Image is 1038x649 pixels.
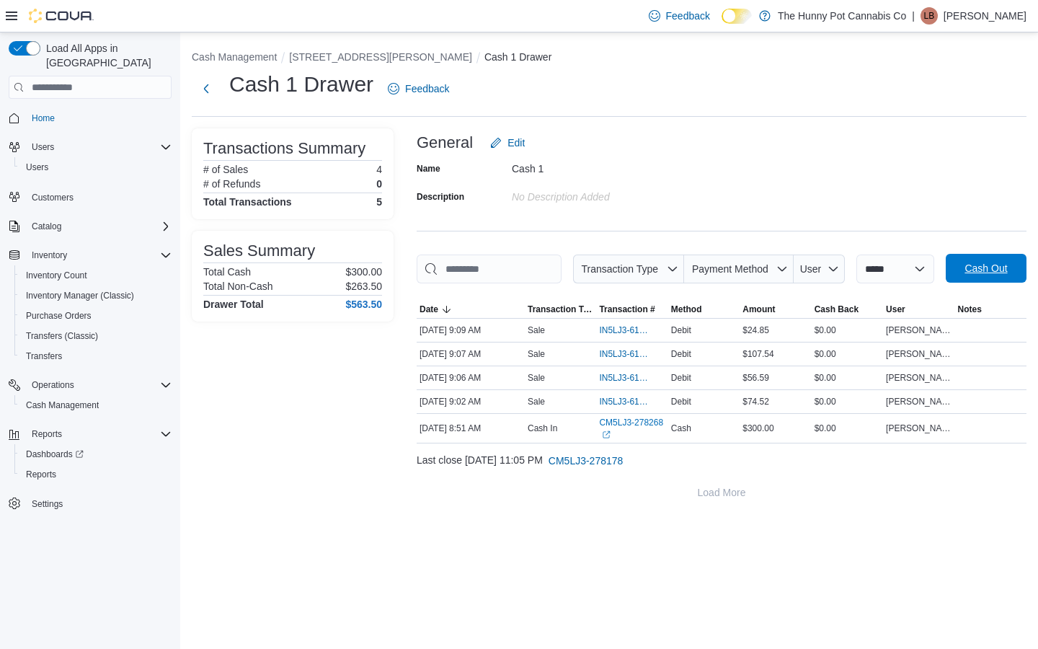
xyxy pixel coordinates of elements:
[26,376,80,394] button: Operations
[32,221,61,232] span: Catalog
[14,464,177,485] button: Reports
[815,304,859,315] span: Cash Back
[3,424,177,444] button: Reports
[376,178,382,190] p: 0
[886,348,951,360] span: [PERSON_NAME]
[20,287,172,304] span: Inventory Manager (Classic)
[26,247,172,264] span: Inventory
[26,425,172,443] span: Reports
[29,9,94,23] img: Cova
[599,372,650,384] span: IN5LJ3-6146928
[886,372,951,384] span: [PERSON_NAME]
[742,423,773,434] span: $300.00
[203,140,365,157] h3: Transactions Summary
[528,324,545,336] p: Sale
[812,301,883,318] button: Cash Back
[32,141,54,153] span: Users
[14,286,177,306] button: Inventory Manager (Classic)
[417,393,525,410] div: [DATE] 9:02 AM
[599,324,650,336] span: IN5LJ3-6146949
[599,369,665,387] button: IN5LJ3-6146928
[26,138,172,156] span: Users
[512,185,705,203] div: No Description added
[742,396,769,407] span: $74.52
[886,304,905,315] span: User
[20,327,172,345] span: Transfers (Classic)
[599,393,665,410] button: IN5LJ3-6146909
[26,330,98,342] span: Transfers (Classic)
[417,478,1026,507] button: Load More
[26,110,61,127] a: Home
[203,196,292,208] h4: Total Transactions
[417,446,1026,475] div: Last close [DATE] 11:05 PM
[596,301,667,318] button: Transaction #
[671,324,691,336] span: Debit
[800,263,822,275] span: User
[20,159,172,176] span: Users
[944,7,1026,25] p: [PERSON_NAME]
[192,50,1026,67] nav: An example of EuiBreadcrumbs
[742,324,769,336] span: $24.85
[26,109,172,127] span: Home
[812,322,883,339] div: $0.00
[20,307,97,324] a: Purchase Orders
[666,9,710,23] span: Feedback
[376,196,382,208] h4: 5
[528,304,593,315] span: Transaction Type
[812,393,883,410] div: $0.00
[9,102,172,552] nav: Complex example
[20,307,172,324] span: Purchase Orders
[921,7,938,25] div: Lareina Betancourt
[345,281,382,292] p: $263.50
[26,138,60,156] button: Users
[924,7,935,25] span: LB
[955,301,1026,318] button: Notes
[20,466,62,483] a: Reports
[528,396,545,407] p: Sale
[883,301,954,318] button: User
[376,164,382,175] p: 4
[417,322,525,339] div: [DATE] 9:09 AM
[946,254,1026,283] button: Cash Out
[32,498,63,510] span: Settings
[14,346,177,366] button: Transfers
[812,369,883,387] div: $0.00
[192,74,221,103] button: Next
[417,134,473,151] h3: General
[26,247,73,264] button: Inventory
[722,9,752,24] input: Dark Mode
[20,397,172,414] span: Cash Management
[886,324,951,336] span: [PERSON_NAME]
[14,265,177,286] button: Inventory Count
[3,493,177,514] button: Settings
[26,310,92,322] span: Purchase Orders
[20,348,68,365] a: Transfers
[692,263,768,275] span: Payment Method
[26,270,87,281] span: Inventory Count
[26,469,56,480] span: Reports
[698,485,746,500] span: Load More
[525,301,596,318] button: Transaction Type
[26,449,84,460] span: Dashboards
[203,281,273,292] h6: Total Non-Cash
[26,495,172,513] span: Settings
[3,137,177,157] button: Users
[958,304,982,315] span: Notes
[26,218,172,235] span: Catalog
[886,396,951,407] span: [PERSON_NAME]
[599,345,665,363] button: IN5LJ3-6146933
[671,348,691,360] span: Debit
[417,345,525,363] div: [DATE] 9:07 AM
[599,322,665,339] button: IN5LJ3-6146949
[26,162,48,173] span: Users
[3,245,177,265] button: Inventory
[32,250,67,261] span: Inventory
[528,348,545,360] p: Sale
[417,301,525,318] button: Date
[671,423,691,434] span: Cash
[345,299,382,310] h4: $563.50
[417,369,525,387] div: [DATE] 9:06 AM
[203,266,251,278] h6: Total Cash
[484,128,531,157] button: Edit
